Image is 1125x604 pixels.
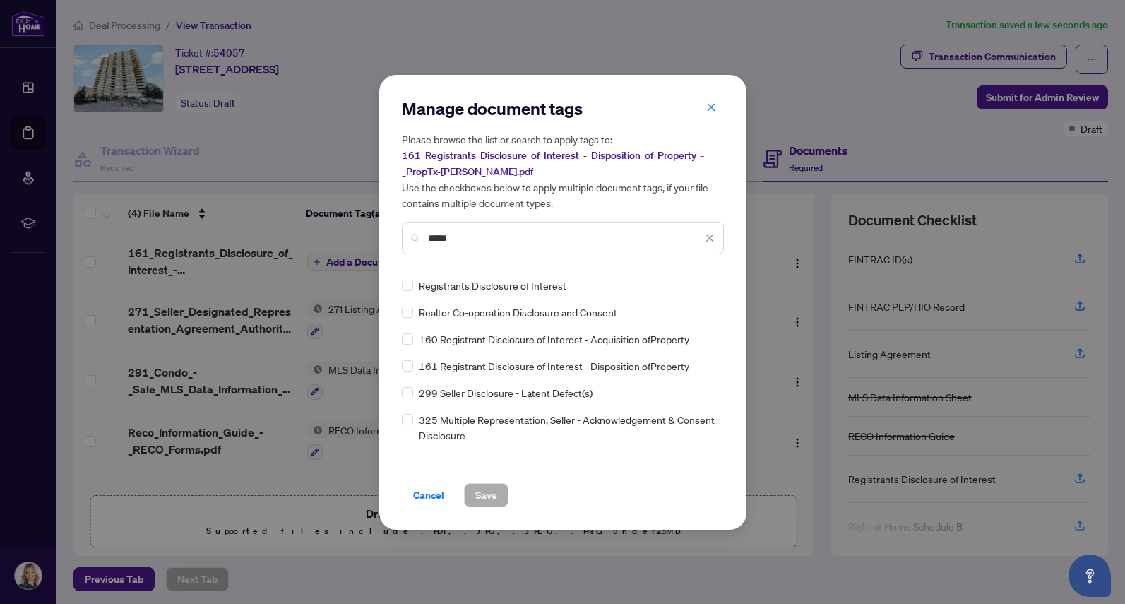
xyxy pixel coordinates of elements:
span: 325 Multiple Representation, Seller - Acknowledgement & Consent Disclosure [419,412,715,443]
span: close [705,233,715,243]
button: Cancel [402,483,456,507]
button: Open asap [1069,555,1111,597]
span: 161 Registrant Disclosure of Interest - Disposition ofProperty [419,358,689,374]
h2: Manage document tags [402,97,724,120]
button: Save [464,483,508,507]
h5: Please browse the list or search to apply tags to: Use the checkboxes below to apply multiple doc... [402,131,724,211]
span: Cancel [413,484,444,507]
span: close [706,102,716,112]
span: 299 Seller Disclosure - Latent Defect(s) [419,385,593,401]
span: Registrants Disclosure of Interest [419,278,566,293]
span: 160 Registrant Disclosure of Interest - Acquisition ofProperty [419,331,689,347]
span: Realtor Co-operation Disclosure and Consent [419,304,617,320]
span: 161_Registrants_Disclosure_of_Interest_-_Disposition_of_Property_-_PropTx-[PERSON_NAME].pdf [402,149,704,178]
